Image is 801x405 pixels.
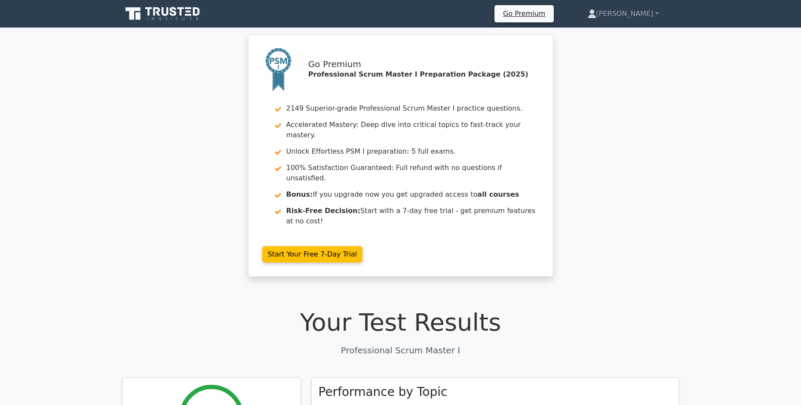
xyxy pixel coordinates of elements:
[122,308,679,337] h1: Your Test Results
[262,246,363,263] a: Start Your Free 7-Day Trial
[122,344,679,357] p: Professional Scrum Master I
[498,8,550,19] a: Go Premium
[319,385,448,399] h3: Performance by Topic
[567,5,679,22] a: [PERSON_NAME]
